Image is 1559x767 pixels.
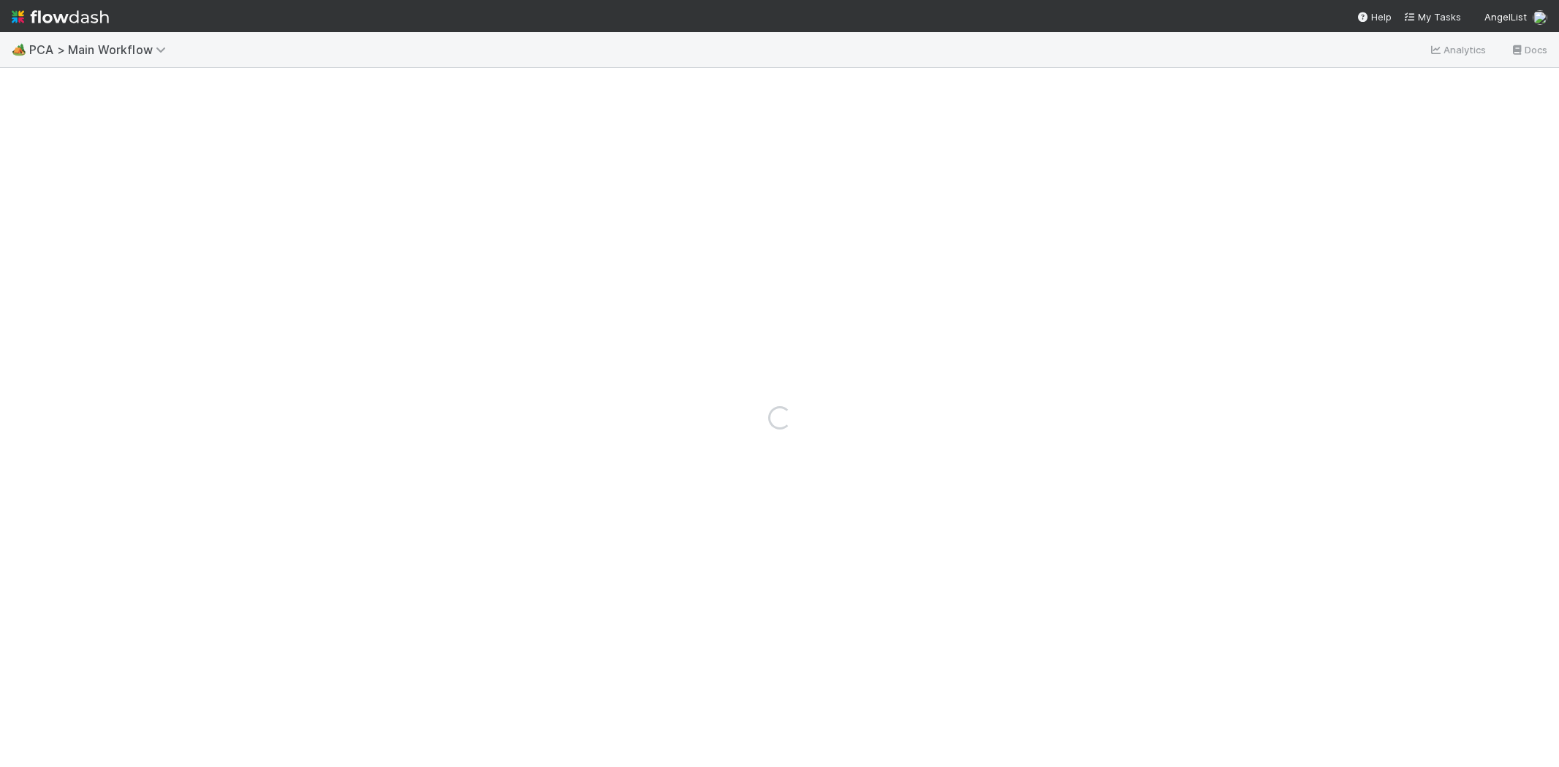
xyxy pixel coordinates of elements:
span: My Tasks [1403,11,1461,23]
a: My Tasks [1403,9,1461,24]
span: 🏕️ [12,43,26,56]
img: logo-inverted-e16ddd16eac7371096b0.svg [12,4,109,29]
a: Docs [1510,41,1547,58]
span: AngelList [1484,11,1527,23]
img: avatar_5106bb14-94e9-4897-80de-6ae81081f36d.png [1533,10,1547,25]
div: Help [1357,9,1392,24]
a: Analytics [1429,41,1487,58]
span: PCA > Main Workflow [29,42,173,57]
